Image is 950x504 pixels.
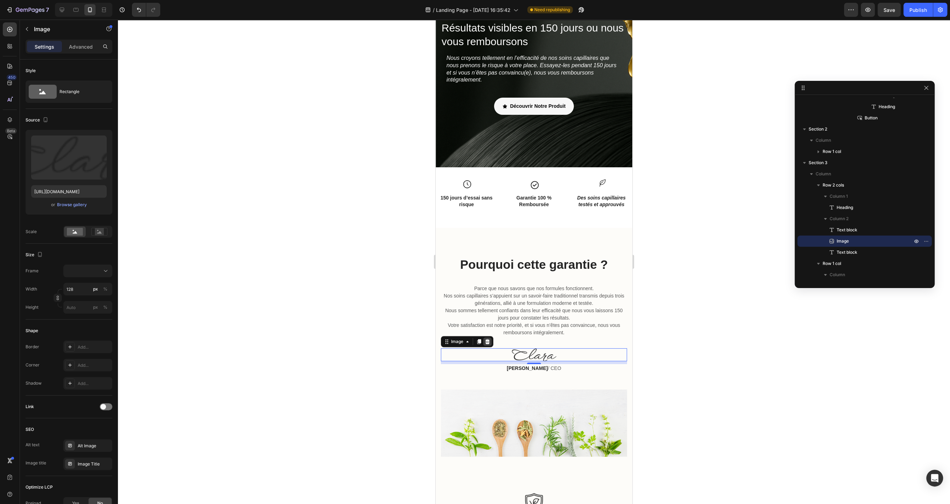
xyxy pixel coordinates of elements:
[26,380,42,386] div: Shadow
[837,226,857,233] span: Text block
[837,204,853,211] span: Heading
[101,303,110,311] button: px
[7,75,17,80] div: 450
[78,380,111,387] div: Add...
[837,249,857,256] span: Text block
[436,20,632,504] iframe: Design area
[26,250,44,260] div: Size
[26,362,40,368] div: Corner
[57,201,87,208] button: Browse gallery
[816,137,831,144] span: Column
[903,3,933,17] button: Publish
[57,202,87,208] div: Browse gallery
[26,328,38,334] div: Shape
[26,304,38,310] label: Height
[26,68,36,74] div: Style
[26,286,37,292] label: Width
[26,426,34,433] div: SEO
[5,128,17,134] div: Beta
[884,7,895,13] span: Save
[31,185,107,198] input: https://example.com/image.jpg
[89,474,108,493] img: Alt Image
[816,170,831,177] span: Column
[433,6,435,14] span: /
[909,6,927,14] div: Publish
[830,193,848,200] span: Column 1
[63,301,112,314] input: px%
[34,25,93,33] p: Image
[26,404,34,410] div: Link
[865,114,878,121] span: Button
[436,6,511,14] span: Landing Page - [DATE] 16:35:42
[31,135,107,180] img: preview-image
[91,303,100,311] button: %
[26,484,53,490] div: Optimize LCP
[823,182,844,189] span: Row 2 cols
[809,159,828,166] span: Section 3
[534,7,570,13] span: Need republishing
[26,229,37,235] div: Scale
[51,201,55,209] span: or
[26,344,39,350] div: Border
[26,115,50,125] div: Source
[101,285,110,293] button: px
[26,442,40,448] div: Alt text
[823,148,841,155] span: Row 1 col
[830,215,849,222] span: Column 2
[78,344,111,350] div: Add...
[879,103,895,110] span: Heading
[3,3,52,17] button: 7
[926,470,943,486] div: Open Intercom Messenger
[78,443,111,449] div: Alt Image
[93,286,98,292] div: px
[91,285,100,293] button: %
[837,238,849,245] span: Image
[878,3,901,17] button: Save
[35,43,54,50] p: Settings
[103,304,107,310] div: %
[26,268,38,274] label: Frame
[830,271,845,278] span: Column
[103,286,107,292] div: %
[132,3,160,17] div: Undo/Redo
[93,304,98,310] div: px
[69,43,93,50] p: Advanced
[46,6,49,14] p: 7
[809,126,827,133] span: Section 2
[26,460,46,466] div: Image title
[78,461,111,467] div: Image Title
[59,84,102,100] div: Rectangle
[823,260,841,267] span: Row 1 col
[78,362,111,369] div: Add...
[63,283,112,295] input: px%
